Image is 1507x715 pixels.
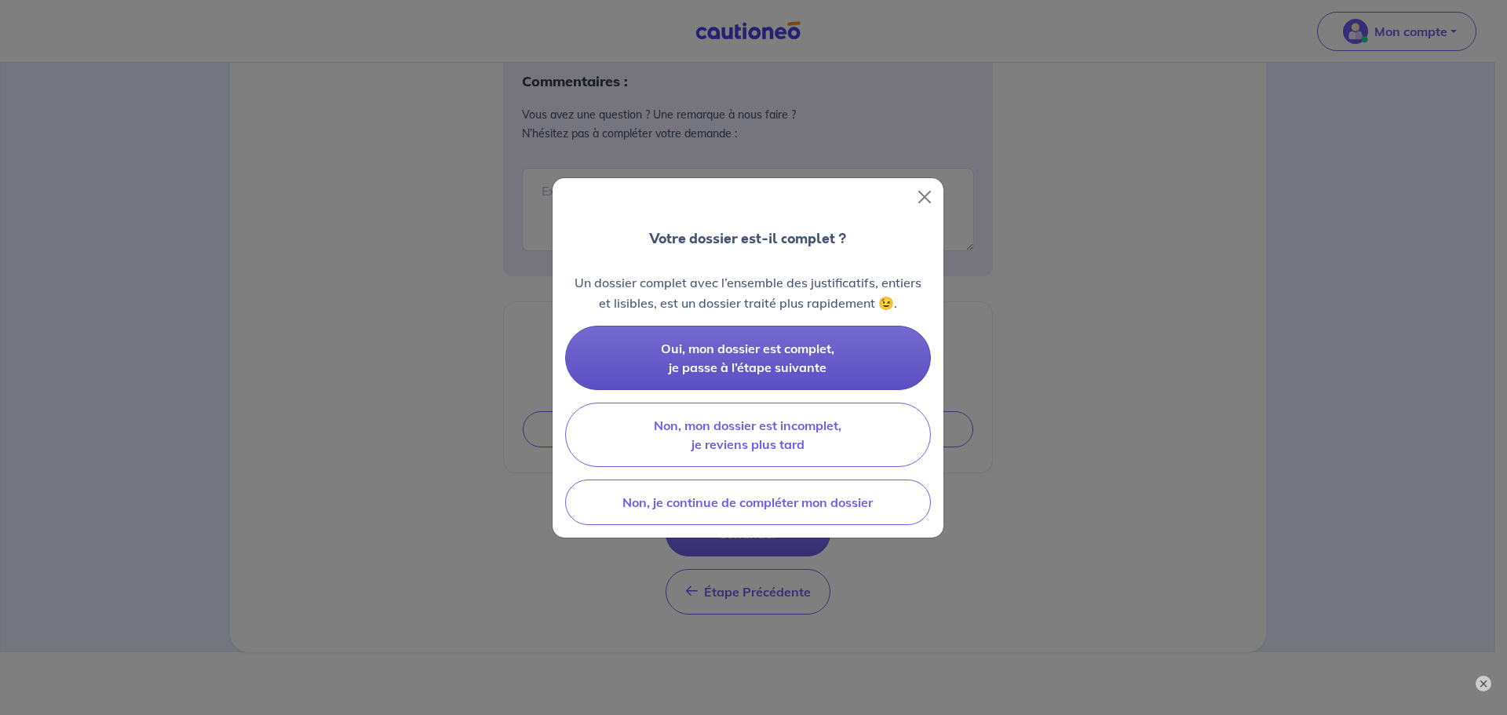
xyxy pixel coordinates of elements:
p: Votre dossier est-il complet ? [649,228,846,249]
button: Oui, mon dossier est complet, je passe à l’étape suivante [565,326,931,390]
button: Non, mon dossier est incomplet, je reviens plus tard [565,403,931,467]
span: Non, mon dossier est incomplet, je reviens plus tard [654,418,841,452]
span: Oui, mon dossier est complet, je passe à l’étape suivante [661,341,834,375]
button: Non, je continue de compléter mon dossier [565,480,931,525]
button: × [1476,676,1491,691]
p: Un dossier complet avec l’ensemble des justificatifs, entiers et lisibles, est un dossier traité ... [565,272,931,313]
button: Close [912,184,937,210]
span: Non, je continue de compléter mon dossier [622,494,873,510]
